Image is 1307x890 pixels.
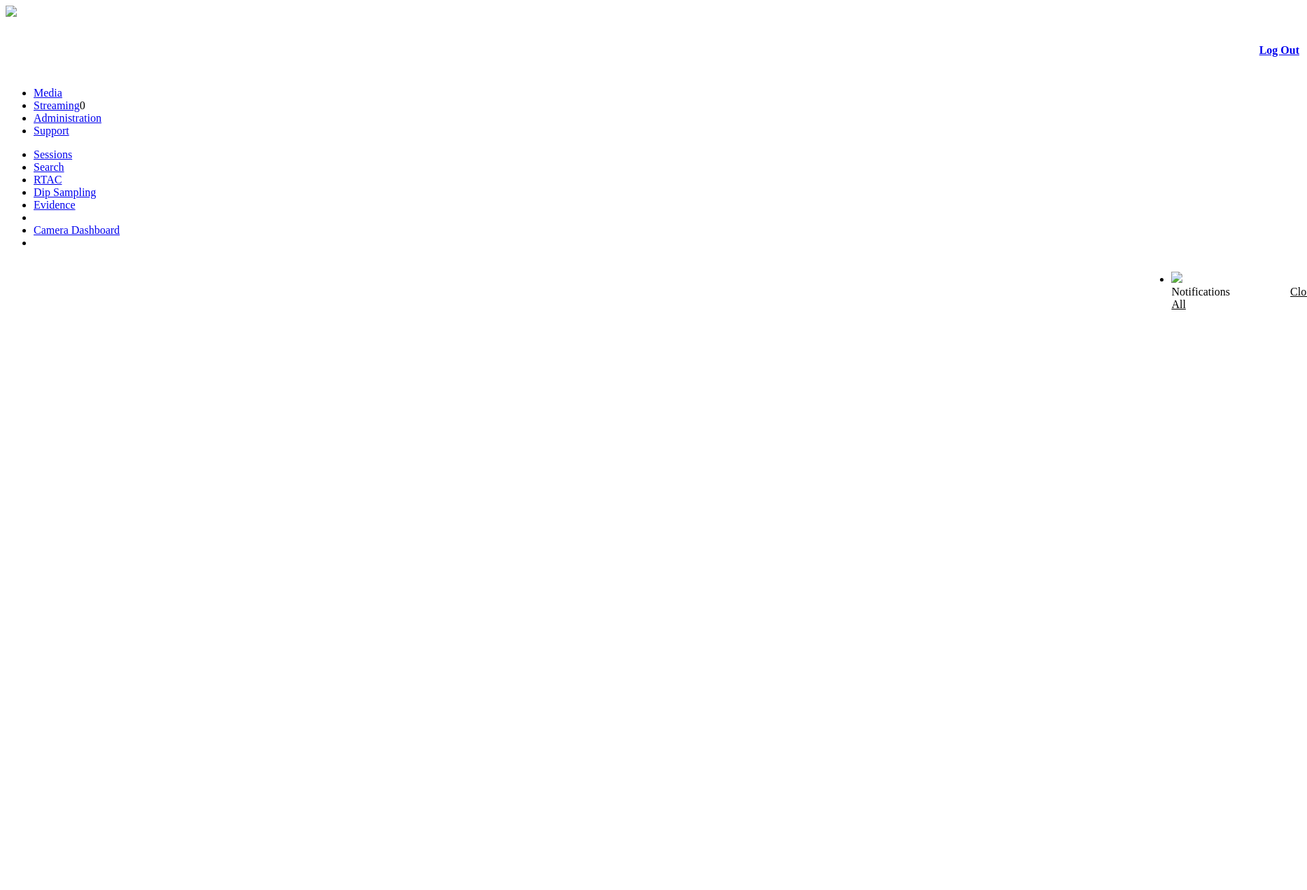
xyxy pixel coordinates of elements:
a: RTAC [34,174,62,186]
img: arrow-3.png [6,6,17,17]
div: Notifications [1171,286,1272,311]
span: Welcome, [PERSON_NAME] (Administrator) [973,272,1143,283]
a: Support [34,125,69,137]
a: Media [34,87,62,99]
a: Administration [34,112,102,124]
span: 0 [80,99,85,111]
img: bell24.png [1171,272,1182,283]
a: Evidence [34,199,76,211]
a: Camera Dashboard [34,224,120,236]
a: Dip Sampling [34,186,96,198]
a: Search [34,161,64,173]
a: Log Out [1259,44,1299,56]
a: Sessions [34,148,72,160]
a: Streaming [34,99,80,111]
